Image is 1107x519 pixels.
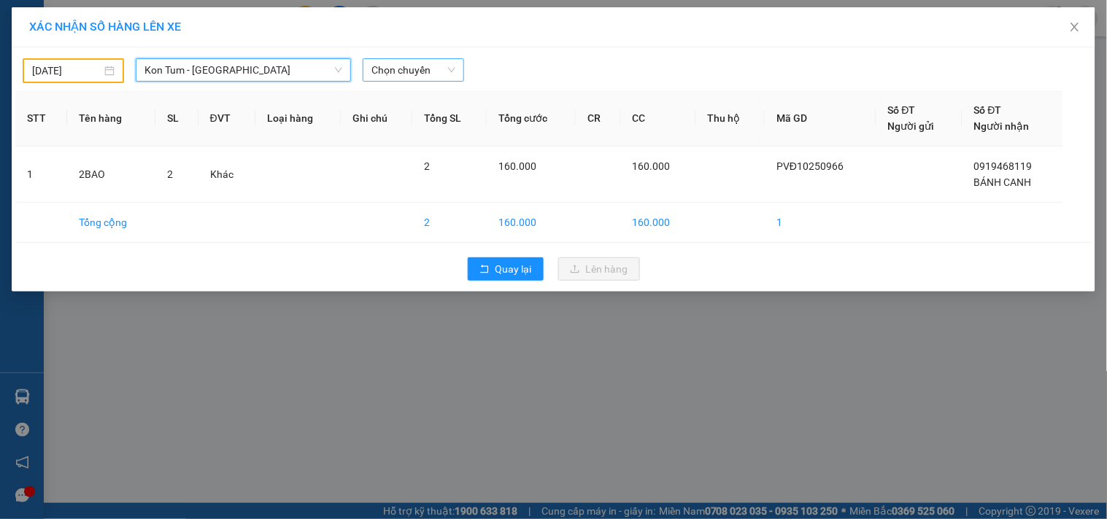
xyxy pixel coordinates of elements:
[67,203,155,243] td: Tổng cộng
[67,90,155,147] th: Tên hàng
[1069,21,1081,33] span: close
[1054,7,1095,48] button: Close
[974,160,1033,172] span: 0919468119
[633,160,671,172] span: 160.000
[15,147,67,203] td: 1
[621,203,696,243] td: 160.000
[32,63,101,79] input: 14/10/2025
[888,104,916,116] span: Số ĐT
[974,176,1032,188] span: BÁNH CANH
[155,90,198,147] th: SL
[67,147,155,203] td: 2BAO
[255,90,341,147] th: Loại hàng
[495,261,532,277] span: Quay lại
[198,147,256,203] td: Khác
[198,90,256,147] th: ĐVT
[29,20,181,34] span: XÁC NHẬN SỐ HÀNG LÊN XE
[144,59,342,81] span: Kon Tum - Quảng Ngãi
[498,160,536,172] span: 160.000
[412,90,487,147] th: Tổng SL
[479,264,490,276] span: rollback
[487,90,576,147] th: Tổng cước
[576,90,620,147] th: CR
[974,120,1030,132] span: Người nhận
[765,90,876,147] th: Mã GD
[424,160,430,172] span: 2
[15,90,67,147] th: STT
[371,59,455,81] span: Chọn chuyến
[167,168,173,180] span: 2
[888,120,935,132] span: Người gửi
[341,90,412,147] th: Ghi chú
[334,66,343,74] span: down
[696,90,765,147] th: Thu hộ
[412,203,487,243] td: 2
[974,104,1002,116] span: Số ĐT
[776,160,844,172] span: PVĐ10250966
[558,257,640,281] button: uploadLên hàng
[468,257,544,281] button: rollbackQuay lại
[621,90,696,147] th: CC
[765,203,876,243] td: 1
[487,203,576,243] td: 160.000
